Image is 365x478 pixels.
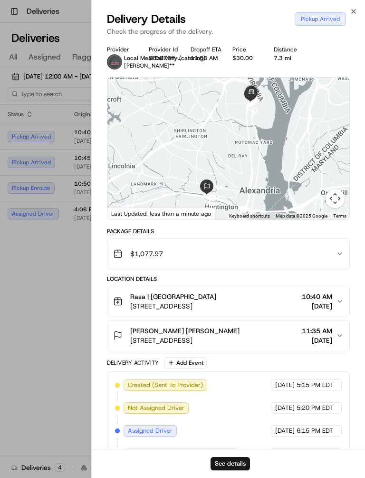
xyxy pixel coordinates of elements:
[128,404,184,412] span: Not Assigned Driver
[164,357,207,368] button: Add Event
[43,91,156,100] div: Start new chat
[19,174,27,181] img: 1736555255976-a54dd68f-1ca7-489b-9aae-adbdc363a1c4
[79,148,82,155] span: •
[275,381,295,389] span: [DATE]
[10,164,25,179] img: Klarizel Pensader
[297,381,333,389] span: 5:15 PM EDT
[302,301,332,311] span: [DATE]
[211,457,250,470] button: See details
[20,91,37,108] img: 8571987876998_91fb9ceb93ad5c398215_72.jpg
[107,359,159,367] div: Delivery Activity
[107,27,350,36] p: Check the progress of the delivery.
[6,209,77,226] a: 📗Knowledge Base
[232,54,267,62] div: $30.00
[302,326,332,336] span: 11:35 AM
[274,46,308,53] div: Distance
[297,427,333,435] span: 6:15 PM EDT
[297,404,333,412] span: 5:20 PM EDT
[302,292,332,301] span: 10:40 AM
[67,236,115,243] a: Powered byPylon
[107,275,350,283] div: Location Details
[274,54,308,62] div: 7.3 mi
[302,336,332,345] span: [DATE]
[80,173,84,181] span: •
[107,239,349,269] button: $1,077.97
[95,236,115,243] span: Pylon
[147,122,173,133] button: See all
[333,213,346,219] a: Terms
[229,213,270,219] button: Keyboard shortcuts
[107,11,186,27] span: Delivery Details
[162,94,173,105] button: Start new chat
[10,10,29,29] img: Nash
[84,148,104,155] span: [DATE]
[149,46,183,53] div: Provider Id
[107,320,349,351] button: [PERSON_NAME] [PERSON_NAME][STREET_ADDRESS]11:35 AM[DATE]
[86,173,105,181] span: [DATE]
[149,54,183,62] button: 96b878ff-2193-71f0-d885-037c882aac9e
[128,381,203,389] span: Created (Sent To Provider)
[130,249,163,259] span: $1,077.97
[29,148,77,155] span: [PERSON_NAME]
[130,301,216,311] span: [STREET_ADDRESS]
[10,139,25,154] img: Trey Moats
[10,214,17,221] div: 📗
[10,124,61,131] div: Past conversations
[130,326,240,336] span: [PERSON_NAME] [PERSON_NAME]
[275,427,295,435] span: [DATE]
[43,100,131,108] div: We're available if you need us!
[130,292,216,301] span: Rasa | [GEOGRAPHIC_DATA]
[107,208,215,219] div: Last Updated: less than a minute ago
[29,173,78,181] span: Klarizel Pensader
[275,404,295,412] span: [DATE]
[130,336,240,345] span: [STREET_ADDRESS]
[276,213,327,219] span: Map data ©2025 Google
[191,46,225,53] div: Dropoff ETA
[107,228,350,235] div: Package Details
[107,286,349,317] button: Rasa | [GEOGRAPHIC_DATA][STREET_ADDRESS]10:40 AM[DATE]
[107,46,141,53] div: Provider
[124,54,206,62] span: Local Meal Delivery (catering)
[107,54,122,70] img: lmd_logo.png
[110,207,141,219] a: Open this area in Google Maps (opens a new window)
[110,207,141,219] img: Google
[232,46,267,53] div: Price
[124,62,175,70] span: [PERSON_NAME]**
[128,427,173,435] span: Assigned Driver
[326,189,345,208] button: Map camera controls
[90,213,153,222] span: API Documentation
[10,38,173,53] p: Welcome 👋
[19,213,73,222] span: Knowledge Base
[77,209,156,226] a: 💻API Documentation
[25,61,157,71] input: Clear
[191,54,225,62] div: 11:08 AM
[10,91,27,108] img: 1736555255976-a54dd68f-1ca7-489b-9aae-adbdc363a1c4
[80,214,88,221] div: 💻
